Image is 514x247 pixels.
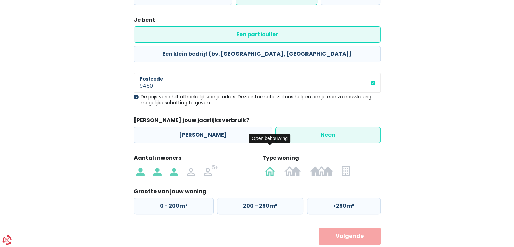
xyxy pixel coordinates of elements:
[275,127,381,143] label: Neen
[249,134,290,143] div: Open bebouwing
[134,46,381,62] label: Een klein bedrijf (bv. [GEOGRAPHIC_DATA], [GEOGRAPHIC_DATA])
[310,165,333,176] img: Gesloten bebouwing
[134,73,381,93] input: 1000
[134,94,381,106] div: De prijs verschilt afhankelijk van je adres. Deze informatie zal ons helpen om je een zo nauwkeur...
[307,198,381,214] label: >250m²
[134,154,252,164] legend: Aantal inwoners
[170,165,178,176] img: 3 personen
[262,154,381,164] legend: Type woning
[134,16,381,26] legend: Je bent
[153,165,161,176] img: 2 personen
[204,165,219,176] img: 5+ personen
[284,165,301,176] img: Halfopen bebouwing
[136,165,144,176] img: 1 persoon
[134,116,381,127] legend: [PERSON_NAME] jouw jaarlijks verbruik?
[134,198,214,214] label: 0 - 200m²
[134,127,272,143] label: [PERSON_NAME]
[342,165,349,176] img: Appartement
[134,187,381,198] legend: Grootte van jouw woning
[265,165,275,176] img: Open bebouwing
[134,26,381,43] label: Een particulier
[187,165,195,176] img: 4 personen
[217,198,303,214] label: 200 - 250m²
[319,228,381,245] button: Volgende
